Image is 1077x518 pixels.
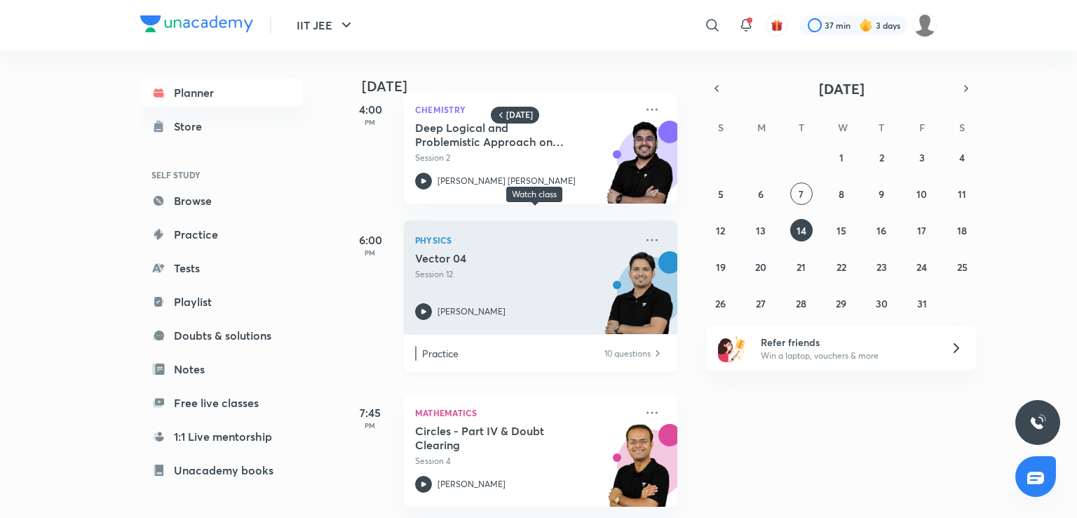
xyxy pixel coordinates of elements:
[879,151,884,164] abbr: October 2, 2025
[836,297,846,310] abbr: October 29, 2025
[919,151,925,164] abbr: October 3, 2025
[917,297,927,310] abbr: October 31, 2025
[750,292,772,314] button: October 27, 2025
[342,101,398,118] h5: 4:00
[710,219,732,241] button: October 12, 2025
[839,187,844,201] abbr: October 8, 2025
[879,187,884,201] abbr: October 9, 2025
[870,146,893,168] button: October 2, 2025
[288,11,363,39] button: IIT JEE
[140,321,303,350] a: Doubts & solutions
[758,187,764,201] abbr: October 6, 2025
[838,121,848,134] abbr: Wednesday
[710,292,732,314] button: October 26, 2025
[600,251,677,348] img: unacademy
[652,346,663,361] img: Practice available
[716,260,726,274] abbr: October 19, 2025
[799,121,804,134] abbr: Tuesday
[830,182,853,205] button: October 8, 2025
[876,260,887,274] abbr: October 23, 2025
[750,255,772,278] button: October 20, 2025
[726,79,956,98] button: [DATE]
[140,355,303,383] a: Notes
[959,151,965,164] abbr: October 4, 2025
[957,260,968,274] abbr: October 25, 2025
[604,346,651,361] p: 10 questions
[140,163,303,187] h6: SELF STUDY
[761,335,933,350] h6: Refer friends
[876,224,886,237] abbr: October 16, 2025
[870,182,893,205] button: October 9, 2025
[174,118,210,135] div: Store
[140,220,303,248] a: Practice
[761,350,933,362] p: Win a laptop, vouchers & more
[790,255,813,278] button: October 21, 2025
[140,389,303,417] a: Free live classes
[718,121,724,134] abbr: Sunday
[415,152,635,164] p: Session 2
[415,121,590,149] h5: Deep Logical and Problemistic Approach on Isomerism - Part 2
[830,146,853,168] button: October 1, 2025
[415,268,635,281] p: Session 12
[422,346,603,361] p: Practice
[756,297,766,310] abbr: October 27, 2025
[919,121,925,134] abbr: Friday
[140,79,303,107] a: Planner
[1029,414,1046,431] img: ttu
[797,260,806,274] abbr: October 21, 2025
[771,19,783,32] img: avatar
[438,175,576,187] p: [PERSON_NAME] [PERSON_NAME]
[957,224,967,237] abbr: October 18, 2025
[140,456,303,484] a: Unacademy books
[911,182,933,205] button: October 10, 2025
[790,292,813,314] button: October 28, 2025
[790,182,813,205] button: October 7, 2025
[797,224,806,237] abbr: October 14, 2025
[140,423,303,451] a: 1:1 Live mentorship
[140,15,253,32] img: Company Logo
[140,288,303,316] a: Playlist
[342,404,398,421] h5: 7:45
[140,254,303,282] a: Tests
[415,251,590,265] h5: Vector 04
[951,146,973,168] button: October 4, 2025
[600,121,677,218] img: unacademy
[959,121,965,134] abbr: Saturday
[140,187,303,215] a: Browse
[342,421,398,430] p: PM
[879,121,884,134] abbr: Thursday
[415,232,635,248] p: Physics
[916,187,927,201] abbr: October 10, 2025
[870,219,893,241] button: October 16, 2025
[415,101,635,118] p: Chemistry
[512,190,557,199] div: Watch class
[415,424,590,452] h5: Circles - Part IV & Doubt Clearing
[830,219,853,241] button: October 15, 2025
[876,297,888,310] abbr: October 30, 2025
[916,260,927,274] abbr: October 24, 2025
[755,260,766,274] abbr: October 20, 2025
[716,224,725,237] abbr: October 12, 2025
[836,260,846,274] abbr: October 22, 2025
[799,187,804,201] abbr: October 7, 2025
[870,255,893,278] button: October 23, 2025
[839,151,844,164] abbr: October 1, 2025
[757,121,766,134] abbr: Monday
[750,182,772,205] button: October 6, 2025
[796,297,806,310] abbr: October 28, 2025
[750,219,772,241] button: October 13, 2025
[140,15,253,36] a: Company Logo
[911,219,933,241] button: October 17, 2025
[766,14,788,36] button: avatar
[438,305,506,318] p: [PERSON_NAME]
[718,187,724,201] abbr: October 5, 2025
[756,224,766,237] abbr: October 13, 2025
[819,79,865,98] span: [DATE]
[715,297,726,310] abbr: October 26, 2025
[140,112,303,140] a: Store
[830,292,853,314] button: October 29, 2025
[836,224,846,237] abbr: October 15, 2025
[415,404,635,421] p: Mathematics
[790,219,813,241] button: October 14, 2025
[342,118,398,126] p: PM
